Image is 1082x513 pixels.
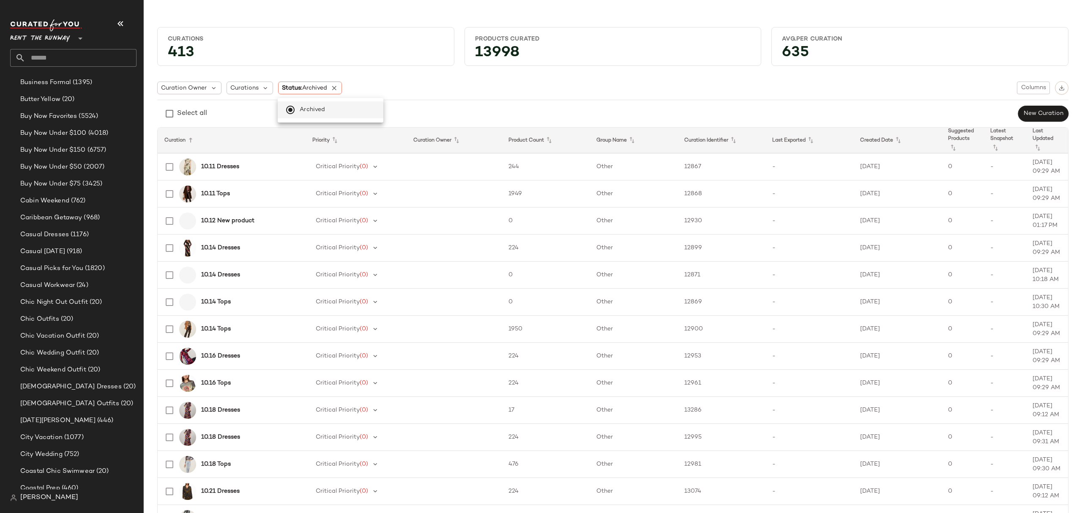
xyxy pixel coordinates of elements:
td: [DATE] [853,235,941,262]
b: 10.16 Tops [201,379,231,387]
td: Other [590,451,678,478]
span: City Vacation [20,433,63,442]
td: - [984,424,1026,451]
span: Casual Picks for You [20,264,83,273]
img: svg%3e [1059,85,1065,91]
td: - [984,316,1026,343]
th: Curation [158,128,306,153]
td: 244 [502,153,590,180]
span: (20) [85,348,99,358]
span: Critical Priority [316,326,360,332]
span: Critical Priority [316,353,360,359]
td: 12869 [678,289,765,316]
span: (20) [122,382,136,392]
img: cfy_white_logo.C9jOOHJF.svg [10,19,82,31]
td: - [984,289,1026,316]
td: - [765,370,853,397]
span: Casual Dresses [20,230,69,240]
img: FRIO136.jpg [179,483,196,500]
td: [DATE] [853,370,941,397]
td: Other [590,153,678,180]
td: Other [590,180,678,207]
td: 0 [502,207,590,235]
img: MNS61.jpg [179,375,196,392]
td: [DATE] [853,316,941,343]
span: [DEMOGRAPHIC_DATA] Dresses [20,382,122,392]
td: Other [590,262,678,289]
div: Avg.per Curation [782,35,1058,43]
td: 0 [941,235,984,262]
td: 0 [941,289,984,316]
b: 10.18 Dresses [201,406,240,415]
td: 1949 [502,180,590,207]
td: 12868 [678,180,765,207]
td: 12995 [678,424,765,451]
span: Critical Priority [316,218,360,224]
span: (460) [60,483,79,493]
td: [DATE] [853,207,941,235]
td: 12900 [678,316,765,343]
span: Status: [282,84,327,93]
td: 12961 [678,370,765,397]
span: City Wedding [20,450,63,459]
td: 0 [941,343,984,370]
div: Products Curated [475,35,751,43]
td: 12930 [678,207,765,235]
span: Chic Vacation Outfit [20,331,85,341]
td: [DATE] 09:31 AM [1026,424,1068,451]
td: 476 [502,451,590,478]
td: - [984,343,1026,370]
span: (20) [59,314,74,324]
span: (0) [360,191,368,197]
td: - [765,316,853,343]
td: [DATE] [853,478,941,505]
td: - [765,153,853,180]
td: 12981 [678,451,765,478]
th: Suggested Products [941,128,984,153]
span: (0) [360,488,368,494]
span: (20) [119,399,134,409]
span: Coastal Prep [20,483,60,493]
td: - [765,180,853,207]
td: 1950 [502,316,590,343]
td: - [765,424,853,451]
b: 10.11 Tops [201,189,230,198]
td: Other [590,478,678,505]
b: 10.12 New product [201,216,254,225]
td: [DATE] 09:29 AM [1026,370,1068,397]
span: Critical Priority [316,164,360,170]
span: Business Formal [20,78,71,87]
td: - [984,451,1026,478]
span: New Curation [1023,110,1063,117]
td: 0 [941,397,984,424]
span: [DATE][PERSON_NAME] [20,416,96,426]
td: 12867 [678,153,765,180]
th: Curation Identifier [678,128,765,153]
td: - [984,262,1026,289]
span: (20) [85,331,99,341]
td: [DATE] [853,397,941,424]
th: Last Exported [765,128,853,153]
b: 10.14 Tops [201,297,231,306]
td: - [984,207,1026,235]
span: Archived [302,85,327,91]
span: (752) [63,450,79,459]
span: (20) [88,297,102,307]
span: (0) [360,407,368,413]
span: Critical Priority [316,434,360,440]
button: Columns [1017,82,1050,94]
div: 413 [161,46,451,62]
div: 635 [775,46,1065,62]
span: (0) [360,272,368,278]
td: Other [590,397,678,424]
button: New Curation [1018,106,1068,122]
td: 12871 [678,262,765,289]
td: 224 [502,343,590,370]
span: Buy Now Favorites [20,112,77,121]
td: [DATE] [853,343,941,370]
img: AFRM117.jpg [179,348,196,365]
img: MISA123.jpg [179,429,196,446]
span: (1077) [63,433,84,442]
span: (1176) [69,230,89,240]
span: Critical Priority [316,299,360,305]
